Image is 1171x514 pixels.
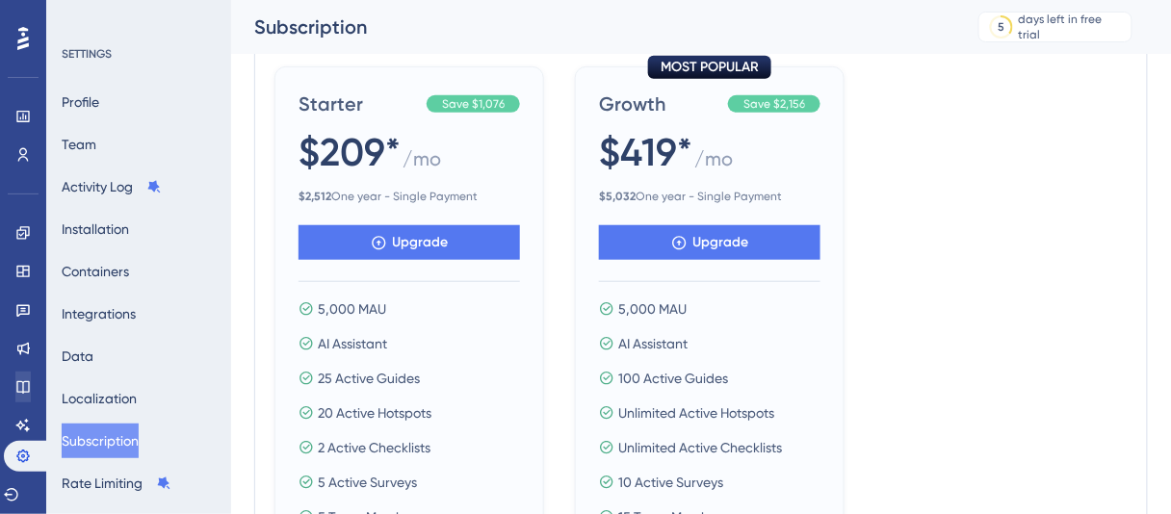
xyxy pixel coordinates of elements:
[599,225,820,260] button: Upgrade
[62,381,137,416] button: Localization
[318,367,420,390] span: 25 Active Guides
[599,90,720,117] span: Growth
[599,125,692,179] span: $419*
[618,471,723,494] span: 10 Active Surveys
[599,190,636,203] b: $ 5,032
[62,254,129,289] button: Containers
[318,471,417,494] span: 5 Active Surveys
[62,339,93,373] button: Data
[648,56,771,79] div: MOST POPULAR
[442,96,505,112] span: Save $1,076
[62,424,139,458] button: Subscription
[62,296,136,331] button: Integrations
[299,190,331,203] b: $ 2,512
[599,189,820,204] span: One year - Single Payment
[618,367,728,390] span: 100 Active Guides
[618,436,782,459] span: Unlimited Active Checklists
[299,189,520,204] span: One year - Single Payment
[1019,12,1126,42] div: days left in free trial
[299,90,419,117] span: Starter
[299,225,520,260] button: Upgrade
[999,19,1005,35] div: 5
[393,231,449,254] span: Upgrade
[62,466,171,501] button: Rate Limiting
[318,401,431,424] span: 20 Active Hotspots
[693,231,749,254] span: Upgrade
[62,169,162,204] button: Activity Log
[743,96,805,112] span: Save $2,156
[62,127,96,162] button: Team
[62,212,129,246] button: Installation
[299,125,401,179] span: $209*
[318,297,386,321] span: 5,000 MAU
[694,145,733,181] span: / mo
[618,401,774,424] span: Unlimited Active Hotspots
[254,13,930,40] div: Subscription
[618,297,687,321] span: 5,000 MAU
[62,85,99,119] button: Profile
[403,145,441,181] span: / mo
[62,46,218,62] div: SETTINGS
[618,332,688,355] span: AI Assistant
[318,332,387,355] span: AI Assistant
[318,436,430,459] span: 2 Active Checklists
